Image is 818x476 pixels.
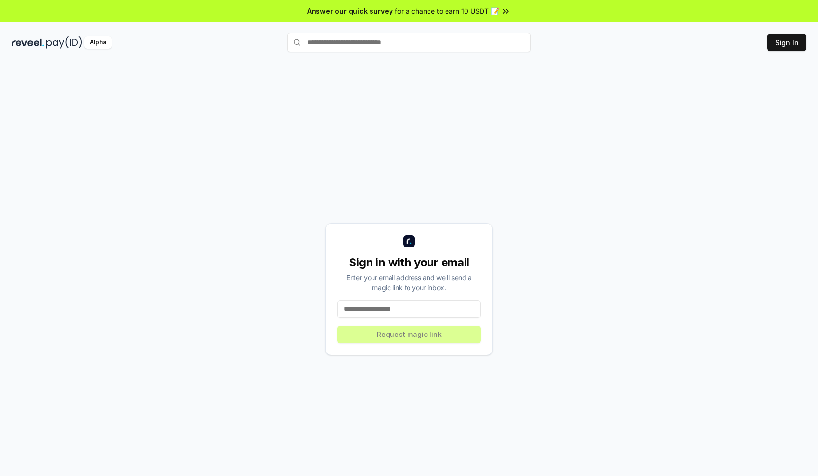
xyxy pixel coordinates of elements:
[307,6,393,16] span: Answer our quick survey
[46,36,82,49] img: pay_id
[84,36,112,49] div: Alpha
[12,36,44,49] img: reveel_dark
[337,255,481,270] div: Sign in with your email
[337,272,481,293] div: Enter your email address and we’ll send a magic link to your inbox.
[403,235,415,247] img: logo_small
[395,6,499,16] span: for a chance to earn 10 USDT 📝
[767,34,806,51] button: Sign In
